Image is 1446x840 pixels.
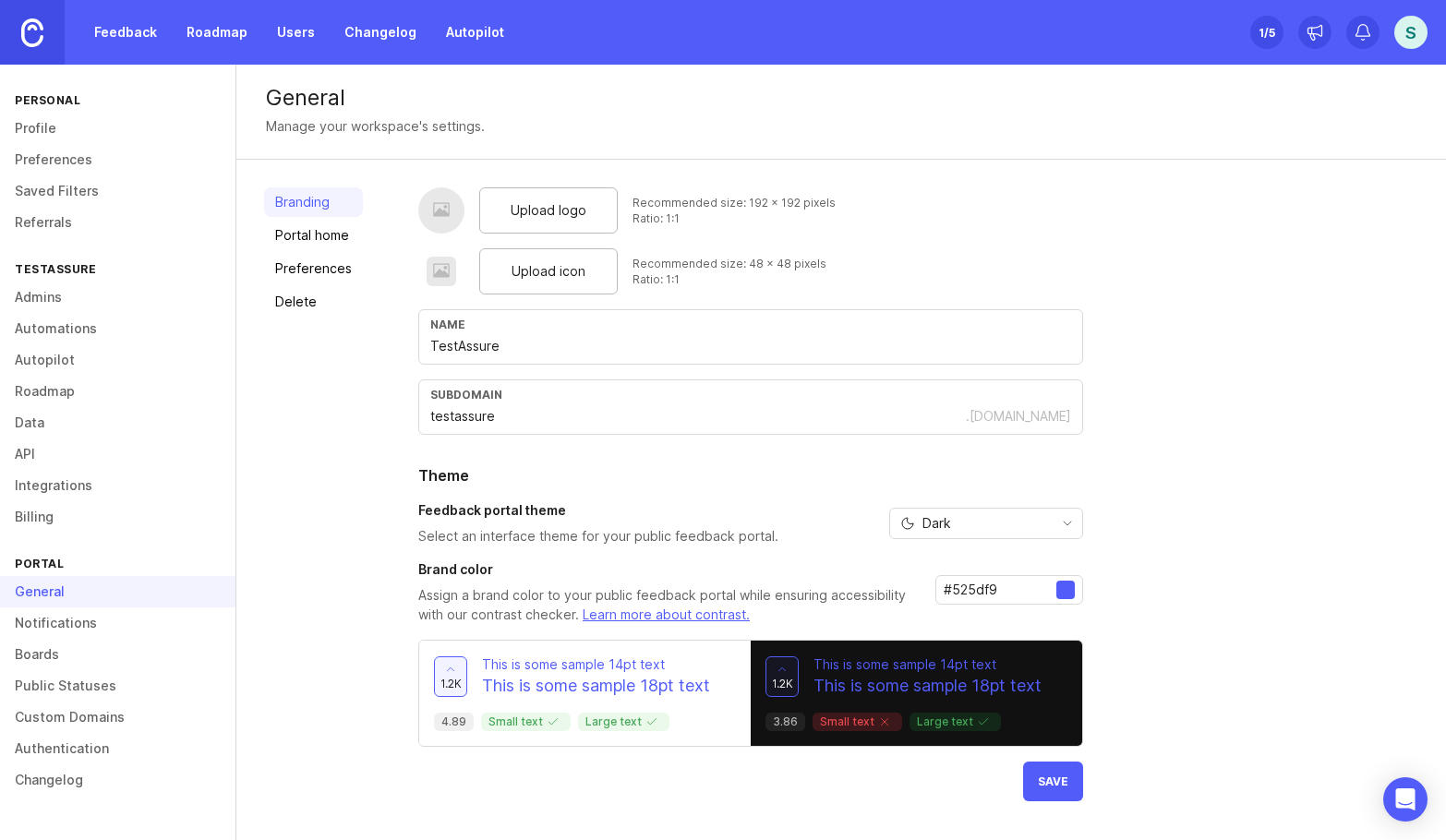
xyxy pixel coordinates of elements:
[83,16,168,49] a: Feedback
[440,676,462,691] span: 1.2k
[430,318,1071,331] div: Name
[1053,516,1082,531] svg: toggle icon
[1383,777,1428,822] div: Open Intercom Messenger
[264,221,363,250] a: Portal home
[418,464,1083,486] h2: Theme
[633,271,826,287] div: Ratio: 1:1
[333,16,428,49] a: Changelog
[900,516,915,531] svg: prefix icon Moon
[482,655,710,674] p: This is some sample 14pt text
[266,87,1416,109] div: General
[773,714,798,729] p: 3.86
[482,674,710,698] p: This is some sample 18pt text
[175,16,259,49] a: Roadmap
[264,254,363,283] a: Preferences
[772,676,793,691] span: 1.2k
[633,256,826,271] div: Recommended size: 48 x 48 pixels
[820,714,895,729] p: Small text
[889,508,1083,539] div: toggle menu
[434,656,467,697] button: 1.2k
[765,656,799,697] button: 1.2k
[441,714,466,729] p: 4.89
[430,406,966,426] input: Subdomain
[585,714,662,729] p: Large text
[922,513,951,534] span: Dark
[813,655,1042,674] p: This is some sample 14pt text
[488,714,563,729] p: Small text
[1023,762,1083,801] button: Save
[418,501,778,520] h3: Feedback portal theme
[813,674,1042,698] p: This is some sample 18pt text
[583,606,750,622] a: Learn more about contrast.
[1250,16,1283,49] button: 1/5
[21,18,43,47] img: Canny Home
[512,261,585,282] span: Upload icon
[418,586,921,625] p: Assign a brand color to your public feedback portal while ensuring accessibility with our contras...
[633,195,836,210] div: Recommended size: 192 x 192 pixels
[430,388,1071,402] div: subdomain
[418,527,778,546] p: Select an interface theme for your public feedback portal.
[1259,19,1275,45] div: 1 /5
[1038,774,1068,788] span: Save
[633,210,836,226] div: Ratio: 1:1
[264,287,363,317] a: Delete
[266,16,326,49] a: Users
[511,200,586,221] span: Upload logo
[1394,16,1428,49] button: S
[418,560,921,579] h3: Brand color
[966,407,1071,426] div: .[DOMAIN_NAME]
[264,187,363,217] a: Branding
[266,116,485,137] div: Manage your workspace's settings.
[435,16,515,49] a: Autopilot
[917,714,994,729] p: Large text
